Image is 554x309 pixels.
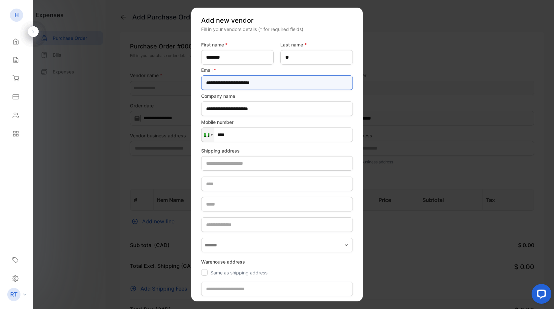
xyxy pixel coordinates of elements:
label: Mobile number [201,119,353,126]
p: Warehouse address [201,255,353,268]
p: Add new vendor [201,15,353,25]
label: Same as shipping address [210,270,267,275]
p: RT [10,290,17,299]
div: Fill in your vendors details (* for required fields) [201,26,353,33]
p: H [15,11,19,19]
label: Company name [201,93,353,99]
label: First name [201,41,274,48]
label: Last name [280,41,353,48]
label: Shipping address [201,147,353,154]
div: Nigeria: + 234 [201,128,214,142]
iframe: LiveChat chat widget [526,281,554,309]
label: Email [201,67,353,73]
